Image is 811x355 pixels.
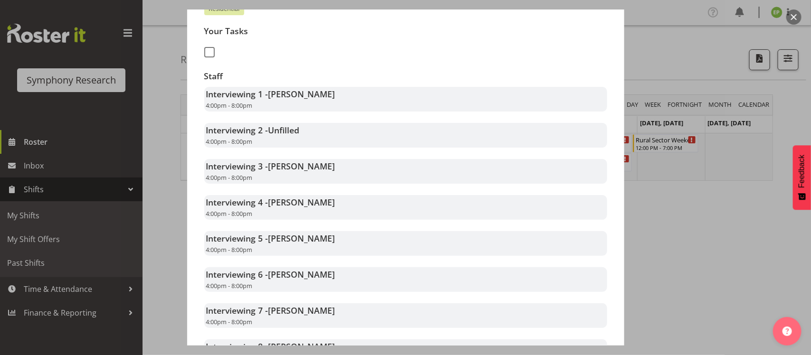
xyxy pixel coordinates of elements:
strong: Interviewing 6 - [206,269,335,280]
span: 4:00pm - 8:00pm [206,318,253,326]
button: Feedback - Show survey [793,145,811,210]
img: help-xxl-2.png [782,327,792,336]
span: 4:00pm - 8:00pm [206,173,253,182]
span: 4:00pm - 8:00pm [206,209,253,218]
h3: Your Tasks [204,27,400,36]
span: [PERSON_NAME] [268,196,335,208]
span: [PERSON_NAME] [268,160,335,172]
strong: Interviewing 1 - [206,88,335,100]
strong: Interviewing 5 - [206,233,335,244]
span: 4:00pm - 8:00pm [206,281,253,290]
span: 4:00pm - 8:00pm [206,245,253,254]
span: Feedback [798,155,806,188]
span: [PERSON_NAME] [268,305,335,316]
span: [PERSON_NAME] [268,88,335,100]
span: Unfilled [268,124,300,136]
strong: Interviewing 4 - [206,196,335,208]
strong: Interviewing 2 - [206,124,300,136]
span: [PERSON_NAME] [268,341,335,352]
span: 4:00pm - 8:00pm [206,137,253,146]
span: 4:00pm - 8:00pm [206,101,253,110]
strong: Interviewing 7 - [206,305,335,316]
strong: Interviewing 8 - [206,341,335,352]
h3: Staff [204,72,607,81]
span: [PERSON_NAME] [268,233,335,244]
strong: Interviewing 3 - [206,160,335,172]
span: [PERSON_NAME] [268,269,335,280]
